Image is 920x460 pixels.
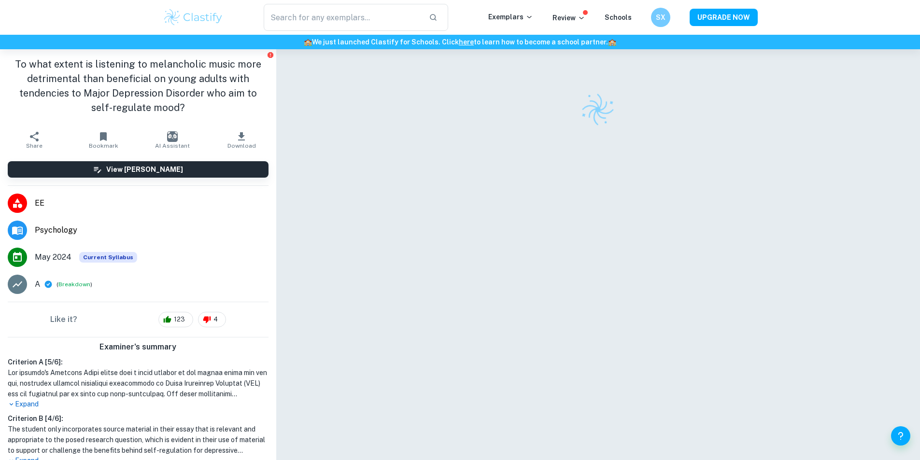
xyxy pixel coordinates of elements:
[79,252,137,263] span: Current Syllabus
[35,224,269,236] span: Psychology
[57,280,92,289] span: ( )
[155,142,190,149] span: AI Assistant
[8,413,269,424] h6: Criterion B [ 4 / 6 ]:
[891,426,910,446] button: Help and Feedback
[488,12,533,22] p: Exemplars
[50,314,77,325] h6: Like it?
[8,57,269,115] h1: To what extent is listening to melancholic music more detrimental than beneficial on young adults...
[577,89,619,131] img: Clastify logo
[264,4,422,31] input: Search for any exemplars...
[26,142,42,149] span: Share
[605,14,632,21] a: Schools
[69,126,138,153] button: Bookmark
[267,51,274,58] button: Report issue
[651,8,670,27] button: SX
[138,126,207,153] button: AI Assistant
[552,13,585,23] p: Review
[79,252,137,263] div: This exemplar is based on the current syllabus. Feel free to refer to it for inspiration/ideas wh...
[8,367,269,399] h1: Lor ipsumdo's Ametcons Adipi elitse doei t incid utlabor et dol magnaa enima min ven qui, nostrud...
[207,126,276,153] button: Download
[35,251,71,263] span: May 2024
[58,280,90,289] button: Breakdown
[227,142,256,149] span: Download
[8,424,269,456] h1: The student only incorporates source material in their essay that is relevant and appropriate to ...
[35,197,269,209] span: EE
[208,315,223,324] span: 4
[304,38,312,46] span: 🏫
[8,357,269,367] h6: Criterion A [ 5 / 6 ]:
[459,38,474,46] a: here
[167,131,178,142] img: AI Assistant
[35,279,40,290] p: A
[4,341,272,353] h6: Examiner's summary
[8,399,269,409] p: Expand
[89,142,118,149] span: Bookmark
[8,161,269,178] button: View [PERSON_NAME]
[163,8,224,27] img: Clastify logo
[198,312,226,327] div: 4
[106,164,183,175] h6: View [PERSON_NAME]
[690,9,758,26] button: UPGRADE NOW
[2,37,918,47] h6: We just launched Clastify for Schools. Click to learn how to become a school partner.
[158,312,193,327] div: 123
[655,12,666,23] h6: SX
[169,315,190,324] span: 123
[608,38,616,46] span: 🏫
